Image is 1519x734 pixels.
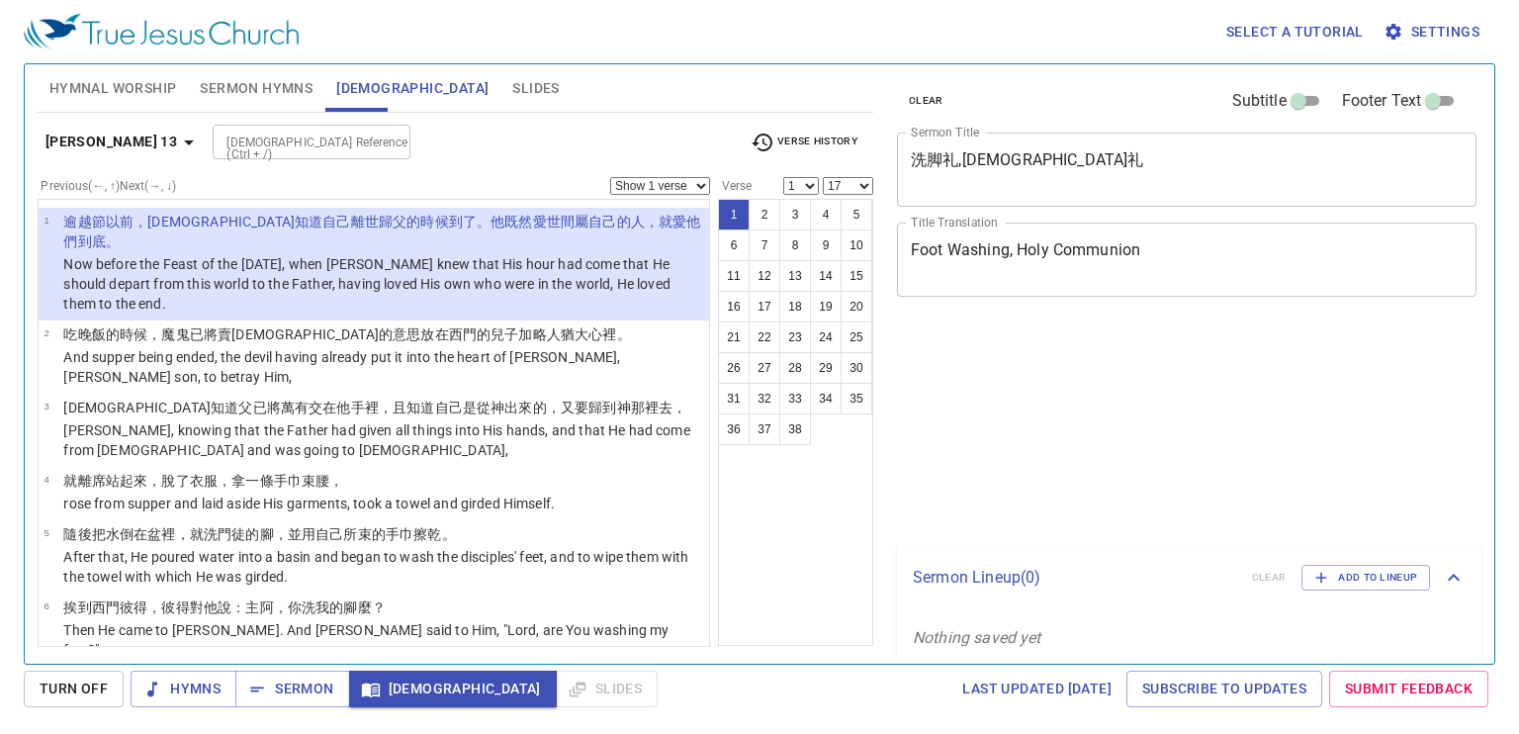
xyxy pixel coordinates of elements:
[63,214,700,249] wg1859: 以前
[45,130,177,154] b: [PERSON_NAME] 13
[779,383,811,414] button: 33
[718,383,750,414] button: 31
[38,124,209,160] button: [PERSON_NAME] 13
[309,400,686,415] wg3956: 交在
[315,526,456,542] wg2258: 自己所
[575,400,686,415] wg2532: 要歸
[92,233,120,249] wg1519: 底
[146,677,221,701] span: Hymns
[92,473,344,489] wg1537: 席
[147,473,343,489] wg1453: ，脫了
[749,383,780,414] button: 32
[63,420,703,460] p: [PERSON_NAME], knowing that the Father had given all things into His hands, and that He had come ...
[897,89,955,113] button: clear
[302,473,343,489] wg3012: 束
[477,326,631,342] wg4613: 的兒子加略人
[749,199,780,230] button: 2
[749,291,780,322] button: 17
[302,526,456,542] wg2532: 用
[810,352,842,384] button: 29
[131,671,236,707] button: Hymns
[841,291,872,322] button: 20
[106,473,344,489] wg1173: 站起來
[718,352,750,384] button: 26
[63,214,700,249] wg2424: 知道
[211,400,686,415] wg2424: 知道
[889,318,1363,538] iframe: from-child
[1226,20,1364,45] span: Select a tutorial
[63,599,386,615] wg3767: 挨
[134,526,456,542] wg906: 在
[1301,565,1430,591] button: Add to Lineup
[909,92,943,110] span: clear
[315,599,386,615] wg3538: 我
[810,260,842,292] button: 14
[841,229,872,261] button: 10
[406,400,686,415] wg2532: 知道自己是
[245,473,343,489] wg2983: 一條手巾
[190,473,344,489] wg5087: 衣服
[810,229,842,261] button: 9
[718,199,750,230] button: 1
[63,214,700,249] wg4253: ，[DEMOGRAPHIC_DATA]
[44,600,48,611] span: 6
[49,76,177,101] span: Hymnal Worship
[477,400,686,415] wg1831: 從
[218,526,456,542] wg3538: 門徒
[841,383,872,414] button: 35
[190,599,386,615] wg1565: 對他
[779,413,811,445] button: 38
[204,526,456,542] wg756: 洗
[147,599,386,615] wg4074: ，彼得
[779,229,811,261] button: 8
[106,233,120,249] wg5056: 。
[911,150,1463,188] textarea: 洗脚礼,[DEMOGRAPHIC_DATA]礼
[218,599,386,615] wg846: 說
[302,599,386,615] wg4771: 洗
[739,128,869,157] button: Verse History
[631,400,687,415] wg2316: 那裡去，
[40,677,108,701] span: Turn Off
[718,291,750,322] button: 16
[63,214,700,249] wg2889: 歸
[512,76,559,101] span: Slides
[260,599,386,615] wg2962: 阿，你
[1314,569,1417,587] span: Add to Lineup
[315,473,343,489] wg1241: 腰，
[204,326,631,342] wg2235: 將
[810,199,842,230] button: 4
[1126,671,1322,707] a: Subscribe to Updates
[253,400,687,415] wg3962: 已將萬有
[779,260,811,292] button: 13
[351,400,687,415] wg846: 手
[442,526,456,542] wg1591: 。
[219,131,372,153] input: Type Bible Reference
[749,260,780,292] button: 12
[913,566,1236,590] p: Sermon Lineup ( 0 )
[41,180,176,192] label: Previous (←, ↑) Next (→, ↓)
[810,291,842,322] button: 19
[962,677,1112,701] span: Last updated [DATE]
[274,526,456,542] wg4228: ，並
[24,671,124,707] button: Turn Off
[561,326,631,342] wg2469: 猶大
[329,599,386,615] wg3450: 的腳
[779,199,811,230] button: 3
[491,400,686,415] wg575: 神
[449,326,631,342] wg1519: 西門
[779,321,811,353] button: 23
[1387,20,1479,45] span: Settings
[245,526,455,542] wg3101: 的腳
[44,327,48,338] span: 2
[358,526,456,542] wg3739: 束
[841,321,872,353] button: 25
[63,212,703,251] p: 逾越
[718,260,750,292] button: 11
[1342,89,1422,113] span: Footer Text
[349,671,557,707] button: [DEMOGRAPHIC_DATA]
[190,326,631,342] wg1228: 已
[718,229,750,261] button: 6
[63,524,703,544] p: 隨後
[231,599,386,615] wg3004: ：主
[251,677,333,701] span: Sermon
